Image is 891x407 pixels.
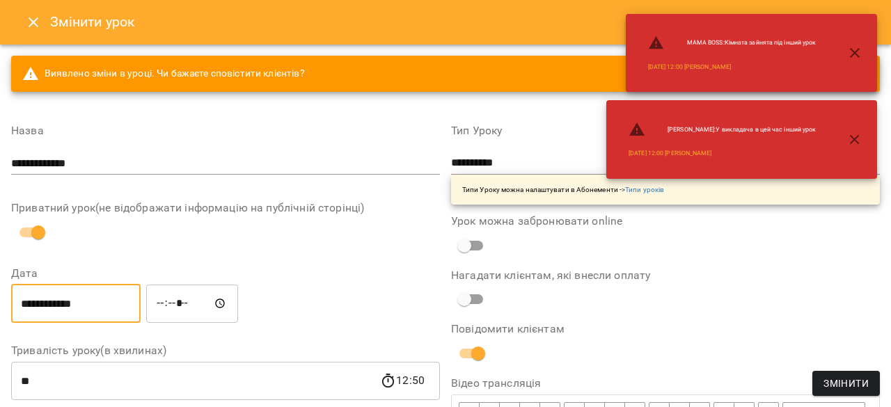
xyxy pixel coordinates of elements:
label: Відео трансляція [451,378,880,389]
a: [DATE] 12:00 [PERSON_NAME] [648,63,731,72]
li: MAMA BOSS : Кімната зайнята під інший урок [637,29,828,57]
label: Нагадати клієнтам, які внесли оплату [451,270,880,281]
label: Тривалість уроку(в хвилинах) [11,345,440,356]
li: [PERSON_NAME] : У викладача в цей час інший урок [617,115,827,143]
a: [DATE] 12:00 [PERSON_NAME] [629,149,711,158]
a: Типи уроків [625,186,664,193]
p: Типи Уроку можна налаштувати в Абонементи -> [462,184,664,195]
span: Виявлено зміни в уроці. Чи бажаєте сповістити клієнтів? [22,65,305,82]
span: Змінити [823,375,869,392]
label: Назва [11,125,440,136]
label: Дата [11,268,440,279]
label: Тип Уроку [451,125,880,136]
h6: Змінити урок [50,11,136,33]
button: Змінити [812,371,880,396]
button: Close [17,6,50,39]
label: Приватний урок(не відображати інформацію на публічній сторінці) [11,202,440,214]
label: Урок можна забронювати online [451,216,880,227]
label: Повідомити клієнтам [451,324,880,335]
